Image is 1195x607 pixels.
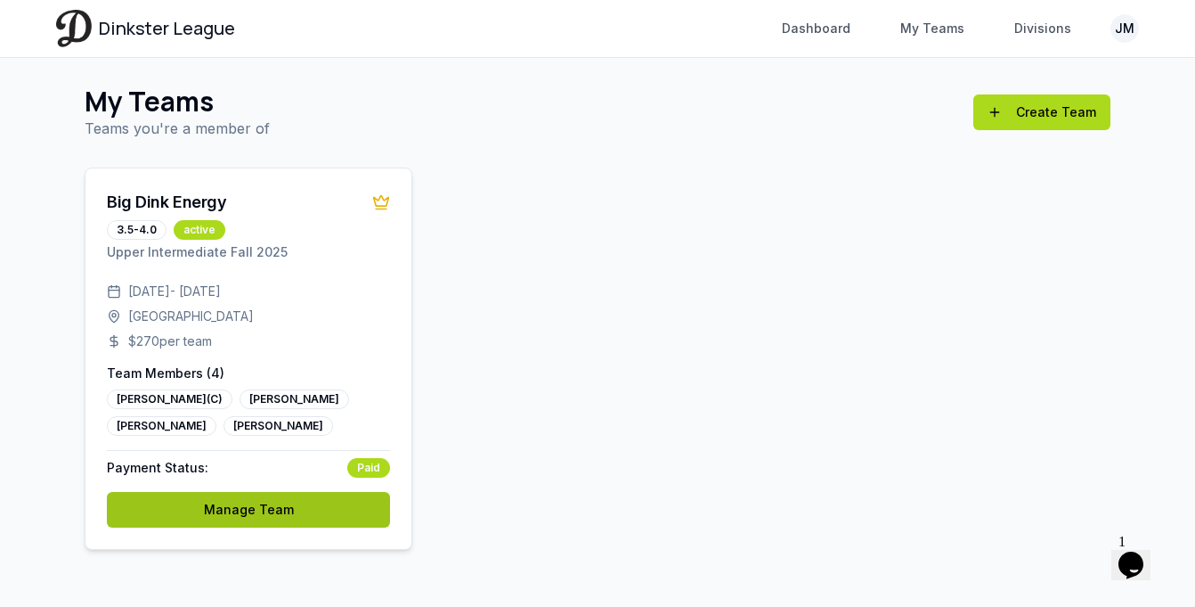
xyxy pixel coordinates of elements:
div: [PERSON_NAME] (C) [107,390,232,409]
a: Manage Team [107,492,390,528]
p: Teams you're a member of [85,118,270,139]
span: [GEOGRAPHIC_DATA] [128,308,254,325]
div: Big Dink Energy [107,190,226,215]
a: Divisions [1004,12,1082,45]
img: Dinkster [56,10,92,46]
h1: My Teams [85,86,270,118]
p: Team Members ( 4 ) [107,365,390,382]
button: JM [1110,14,1139,43]
div: Paid [347,458,390,478]
div: [PERSON_NAME] [240,390,349,409]
span: [DATE] - [DATE] [128,283,221,300]
div: 3.5-4.0 [107,220,167,240]
iframe: chat widget [1111,527,1168,580]
span: Dinkster League [99,16,235,41]
span: $ 270 per team [128,332,212,350]
div: [PERSON_NAME] [107,416,216,436]
div: [PERSON_NAME] [224,416,333,436]
a: My Teams [890,12,975,45]
p: Upper Intermediate Fall 2025 [107,243,390,261]
div: active [174,220,225,240]
a: Create Team [973,94,1110,130]
a: Dashboard [771,12,861,45]
span: Payment Status: [107,459,208,477]
a: Dinkster League [56,10,235,46]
